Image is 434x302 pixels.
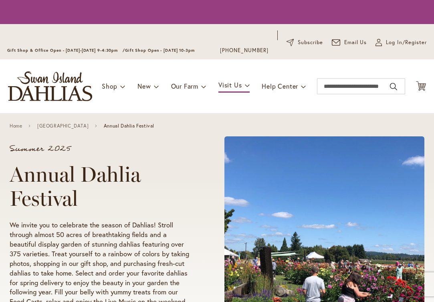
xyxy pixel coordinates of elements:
h1: Annual Dahlia Festival [10,162,194,211]
span: Subscribe [298,39,323,47]
span: Our Farm [171,82,198,90]
span: Gift Shop & Office Open - [DATE]-[DATE] 9-4:30pm / [7,48,125,53]
button: Search [390,80,397,93]
span: Shop [102,82,117,90]
a: store logo [8,71,92,101]
span: Log In/Register [386,39,427,47]
span: New [137,82,151,90]
a: Email Us [332,39,367,47]
a: Subscribe [287,39,323,47]
span: Annual Dahlia Festival [104,123,154,129]
p: Summer 2025 [10,145,194,153]
span: Gift Shop Open - [DATE] 10-3pm [125,48,195,53]
span: Email Us [344,39,367,47]
span: Visit Us [218,81,242,89]
a: [GEOGRAPHIC_DATA] [37,123,89,129]
a: [PHONE_NUMBER] [220,47,268,55]
a: Home [10,123,22,129]
a: Log In/Register [375,39,427,47]
span: Help Center [262,82,298,90]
